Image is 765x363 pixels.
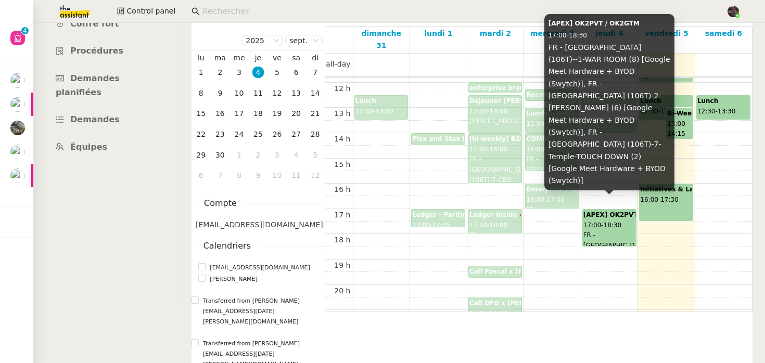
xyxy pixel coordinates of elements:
td: 05/10/2025 [305,145,325,166]
div: 5 [310,149,321,161]
div: 1 [195,67,207,78]
b: Lunch [697,97,718,105]
div: - [412,210,464,227]
div: 26 [272,128,283,140]
td: 11/09/2025 [249,83,268,104]
nz-select-item: sept. [289,35,318,46]
span: 20:30 [469,310,488,317]
td: 02/09/2025 [211,62,230,83]
td: 09/10/2025 [249,165,268,186]
td: 18/09/2025 [249,103,268,124]
div: 27 [290,128,302,140]
span: [EMAIL_ADDRESS][DOMAIN_NAME] [206,263,314,273]
div: 3 [272,149,283,161]
div: 9 [214,87,226,99]
td: 03/10/2025 [267,145,287,166]
td: 20/09/2025 [287,103,306,124]
div: 20 h [332,285,352,297]
span: 13:00 [667,120,685,127]
div: 7 [310,67,321,78]
td: 08/10/2025 [229,165,249,186]
div: 19 [272,108,283,119]
button: Control panel [111,4,182,19]
div: 12 [310,170,321,181]
td: 07/09/2025 [305,62,325,83]
span: 16:00 [640,196,658,203]
th: ven. [267,53,287,62]
div: 25 [252,128,264,140]
span: 16:00 [490,146,508,153]
span: Compte [196,197,245,211]
td: 04/09/2025 [249,62,268,83]
div: 4 [252,67,264,78]
img: users%2FrLg9kJpOivdSURM9kMyTNR7xGo72%2Favatar%2Fb3a3d448-9218-437f-a4e5-c617cb932dda [10,168,25,183]
div: 18 h [332,234,352,246]
b: Call Pascal x [PERSON_NAME] re DFG [469,268,600,275]
td: 19/09/2025 [267,103,287,124]
div: - [469,96,521,127]
div: 1 [233,149,245,161]
div: 24 [233,128,245,140]
td: 03/09/2025 [229,62,249,83]
p: 4 [23,27,27,36]
img: users%2FAXgjBsdPtrYuxuZvIJjRexEdqnq2%2Favatar%2F1599931753966.jpeg [10,73,25,88]
div: 5 [272,67,283,78]
span: 17:45 [432,222,451,229]
div: 8 [233,170,245,181]
div: - [526,90,578,100]
b: Déjeuner [PERSON_NAME] (Indosuez) x [PERSON_NAME] @Nowhere [469,97,707,105]
td: 11/10/2025 [287,165,306,186]
a: Coffre fort [39,12,172,36]
span: Demandes [70,114,120,124]
td: 23/09/2025 [211,124,230,145]
td: 04/10/2025 [287,145,306,166]
a: 1 septembre 2025 [422,27,454,41]
td: 21/09/2025 [305,103,325,124]
b: Flex and Stax Biweekly (w/ Pascal) [412,135,534,142]
div: 23 [214,128,226,140]
td: 13/09/2025 [287,83,306,104]
th: dim. [305,53,325,62]
div: 14 h [332,133,352,145]
div: - [469,134,521,183]
div: 11 [290,170,302,181]
a: Demandes planifiées [39,67,172,105]
div: - [697,96,749,119]
div: 21 h [332,310,352,322]
div: - [469,83,521,92]
a: Demandes [39,108,172,132]
div: 17 h [332,209,352,221]
b: COMEX | G&A & Corporate & BU [526,135,638,142]
span: FR - [GEOGRAPHIC_DATA] (106T)-8-OLYMPUS (75) [Google Meet Hardware + BYOD (Swytch)] [469,231,534,301]
span: [STREET_ADDRESS] [469,118,531,125]
td: 09/09/2025 [211,83,230,104]
span: 17:00 [412,222,430,229]
a: 31 août 2025 [353,27,410,53]
span: 21:30 [490,310,508,317]
th: sam. [287,53,306,62]
span: Coffre fort [70,19,119,29]
td: 30/09/2025 [211,145,230,166]
div: - [355,96,407,119]
div: 6 [195,170,207,181]
div: 10 [233,87,245,99]
div: 21 [310,108,321,119]
div: 3 [233,67,245,78]
div: 9 [252,170,264,181]
div: 20 [290,108,302,119]
a: 3 septembre 2025 [528,27,577,41]
th: jeu. [249,53,268,62]
div: 12 [272,87,283,99]
span: 16:00 [526,196,544,203]
span: 12:30 [697,108,716,115]
td: 06/09/2025 [287,62,306,83]
b: Enterprise Projects Meeting [526,186,624,193]
a: 6 septembre 2025 [703,27,744,41]
b: Lunch [355,97,376,105]
div: - [583,210,635,246]
div: - [526,109,578,132]
a: Équipes [39,135,172,160]
div: 4 [290,149,302,161]
span: 12:30 [355,108,374,115]
div: 7 [214,170,226,181]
